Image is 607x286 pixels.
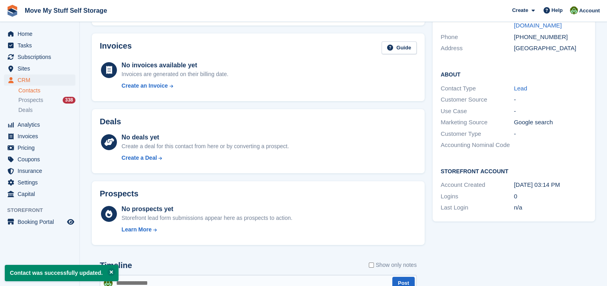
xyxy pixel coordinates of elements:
span: Settings [18,177,65,188]
span: Analytics [18,119,65,130]
a: Create an Invoice [122,82,229,90]
div: Address [441,44,514,53]
a: Lead [514,85,527,92]
h2: Invoices [100,41,132,55]
img: Joel Booth [570,6,578,14]
a: menu [4,119,75,130]
span: Coupons [18,154,65,165]
span: Booking Portal [18,216,65,227]
a: menu [4,63,75,74]
div: Last Login [441,203,514,212]
a: menu [4,51,75,63]
div: - [514,107,587,116]
div: [DATE] 03:14 PM [514,180,587,190]
div: - [514,129,587,139]
div: Storefront lead form submissions appear here as prospects to action. [122,214,293,222]
a: Learn More [122,225,293,234]
div: No deals yet [122,133,289,142]
a: menu [4,216,75,227]
span: Prospects [18,96,43,104]
div: Create an Invoice [122,82,168,90]
span: Storefront [7,206,79,214]
span: Subscriptions [18,51,65,63]
h2: Storefront Account [441,167,587,175]
a: Guide [382,41,417,55]
a: menu [4,74,75,86]
h2: About [441,70,587,78]
img: stora-icon-8386f47178a22dfd0bd8f6a31ec36ba5ce8667c1dd55bd0f319d3a0aa187defe.svg [6,5,18,17]
span: Create [512,6,528,14]
span: Help [552,6,563,14]
div: Invoices are generated on their billing date. [122,70,229,78]
div: Accounting Nominal Code [441,141,514,150]
div: [GEOGRAPHIC_DATA] [514,44,587,53]
input: Show only notes [369,261,374,269]
a: Create a Deal [122,154,289,162]
div: Marketing Source [441,118,514,127]
div: - [514,95,587,104]
span: Insurance [18,165,65,176]
div: Customer Source [441,95,514,104]
a: Deals [18,106,75,114]
div: [PHONE_NUMBER] [514,33,587,42]
div: No invoices available yet [122,61,229,70]
div: n/a [514,203,587,212]
h2: Prospects [100,189,138,198]
a: Contacts [18,87,75,94]
span: Deals [18,106,33,114]
span: CRM [18,74,65,86]
span: Capital [18,188,65,200]
div: Create a deal for this contact from here or by converting a prospect. [122,142,289,151]
h2: Deals [100,117,121,126]
a: menu [4,28,75,39]
a: menu [4,188,75,200]
div: Contact Type [441,84,514,93]
div: Account Created [441,180,514,190]
a: Preview store [66,217,75,227]
div: 338 [63,97,75,104]
a: menu [4,142,75,153]
div: Customer Type [441,129,514,139]
div: Phone [441,33,514,42]
div: 0 [514,192,587,201]
a: menu [4,154,75,165]
div: No prospects yet [122,204,293,214]
span: Tasks [18,40,65,51]
a: menu [4,131,75,142]
div: Logins [441,192,514,201]
span: Home [18,28,65,39]
a: menu [4,177,75,188]
a: Prospects 338 [18,96,75,104]
span: Sites [18,63,65,74]
span: Pricing [18,142,65,153]
a: Move My Stuff Self Storage [22,4,110,17]
span: Account [579,7,600,15]
p: Contact was successfully updated. [5,265,119,281]
a: menu [4,40,75,51]
div: Create a Deal [122,154,157,162]
div: Google search [514,118,587,127]
span: Invoices [18,131,65,142]
div: Use Case [441,107,514,116]
a: menu [4,165,75,176]
label: Show only notes [369,261,417,269]
div: Learn More [122,225,152,234]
